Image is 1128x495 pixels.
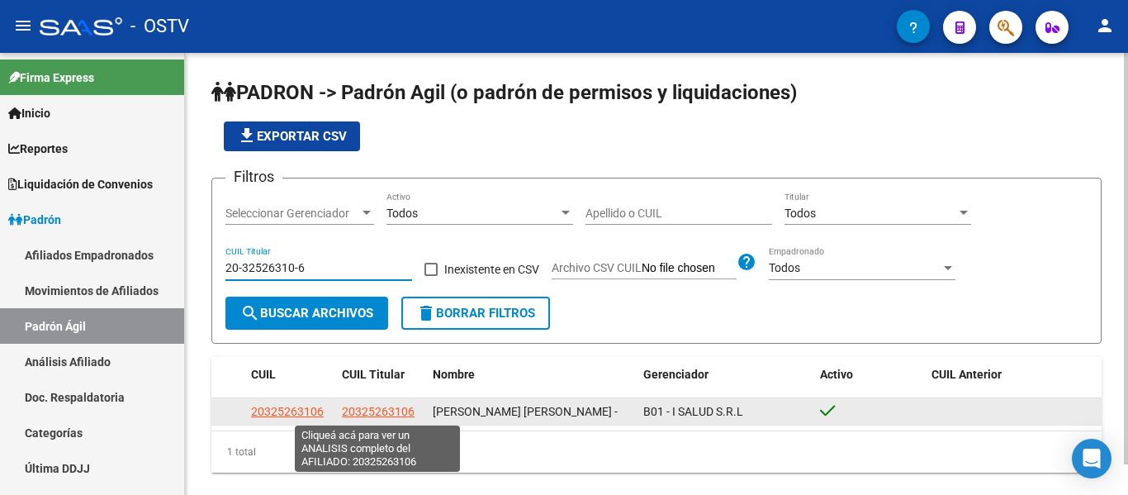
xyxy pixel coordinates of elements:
span: Nombre [433,368,475,381]
span: Todos [769,261,800,274]
span: CUIL Titular [342,368,405,381]
span: Buscar Archivos [240,306,373,321]
span: B01 - I SALUD S.R.L [643,405,743,418]
input: Archivo CSV CUIL [642,261,737,276]
span: Archivo CSV CUIL [552,261,642,274]
mat-icon: menu [13,16,33,36]
datatable-header-cell: Gerenciador [637,357,814,393]
span: 20325263106 [251,405,324,418]
mat-icon: person [1095,16,1115,36]
span: CUIL Anterior [931,368,1002,381]
span: Inexistente en CSV [444,259,539,279]
span: CUIL [251,368,276,381]
span: Padrón [8,211,61,229]
div: Open Intercom Messenger [1072,439,1111,478]
h3: Filtros [225,165,282,188]
span: Borrar Filtros [416,306,535,321]
button: Exportar CSV [224,121,360,151]
mat-icon: delete [416,303,436,323]
span: PADRON -> Padrón Agil (o padrón de permisos y liquidaciones) [211,81,797,104]
button: Borrar Filtros [401,297,550,330]
span: 20325263106 [342,405,415,418]
datatable-header-cell: CUIL Anterior [925,357,1102,393]
datatable-header-cell: Activo [813,357,925,393]
datatable-header-cell: Nombre [426,357,637,393]
datatable-header-cell: CUIL [244,357,335,393]
span: Firma Express [8,69,94,87]
span: Activo [820,368,853,381]
span: Todos [784,207,816,220]
span: Gerenciador [643,368,709,381]
div: 1 total [211,431,1102,473]
mat-icon: search [240,303,260,323]
span: Todos [386,207,418,220]
button: Buscar Archivos [225,297,388,330]
span: [PERSON_NAME] [PERSON_NAME] - [433,405,618,418]
span: Liquidación de Convenios [8,175,153,193]
mat-icon: help [737,252,756,272]
span: Inicio [8,104,50,122]
span: Reportes [8,140,68,158]
datatable-header-cell: CUIL Titular [335,357,426,393]
span: - OSTV [130,8,189,45]
span: Exportar CSV [237,129,347,144]
span: Seleccionar Gerenciador [225,207,359,221]
mat-icon: file_download [237,126,257,145]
